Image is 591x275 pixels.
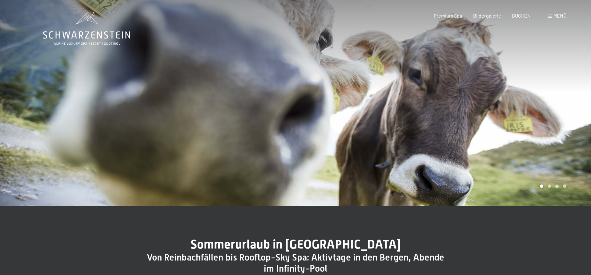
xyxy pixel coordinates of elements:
span: Von Reinbachfällen bis Rooftop-Sky Spa: Aktivtage in den Bergen, Abende im Infinity-Pool [147,252,444,274]
div: Carousel Page 2 [548,184,551,188]
a: Premium Spa [434,13,462,18]
div: Carousel Page 1 (Current Slide) [540,184,543,188]
span: Menü [553,13,566,18]
div: Carousel Page 3 [555,184,559,188]
a: BUCHEN [512,13,531,18]
span: Sommerurlaub in [GEOGRAPHIC_DATA] [191,237,401,252]
a: Bildergalerie [473,13,501,18]
div: Carousel Page 4 [563,184,566,188]
div: Carousel Pagination [538,184,566,188]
